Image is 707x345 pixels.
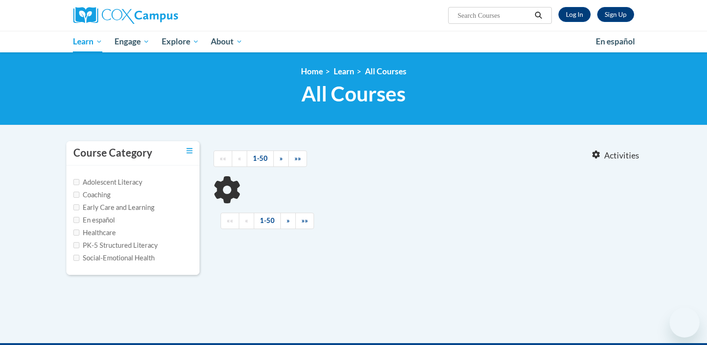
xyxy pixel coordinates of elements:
a: Explore [156,31,205,52]
a: Home [301,66,323,76]
iframe: Button to launch messaging window [670,308,700,338]
input: Search Courses [457,10,531,21]
div: Main menu [59,31,648,52]
a: 1-50 [247,151,274,167]
a: Learn [67,31,109,52]
span: Learn [73,36,102,47]
label: PK-5 Structured Literacy [73,240,158,251]
a: Begining [214,151,232,167]
label: Healthcare [73,228,116,238]
span: »» [294,154,301,162]
input: Checkbox for Options [73,204,79,210]
input: Checkbox for Options [73,242,79,248]
a: All Courses [365,66,407,76]
h3: Course Category [73,146,152,160]
a: Register [597,7,634,22]
label: Coaching [73,190,110,200]
span: Engage [114,36,150,47]
span: « [238,154,241,162]
input: Checkbox for Options [73,255,79,261]
img: Cox Campus [73,7,178,24]
a: Next [273,151,289,167]
a: End [288,151,307,167]
a: Engage [108,31,156,52]
span: «« [227,216,233,224]
span: All Courses [301,81,406,106]
input: Checkbox for Options [73,179,79,185]
a: Next [280,213,296,229]
span: En español [596,36,635,46]
a: About [205,31,249,52]
input: Checkbox for Options [73,217,79,223]
span: « [245,216,248,224]
span: Explore [162,36,199,47]
input: Checkbox for Options [73,230,79,236]
a: Begining [221,213,239,229]
label: Adolescent Literacy [73,177,143,187]
label: Early Care and Learning [73,202,154,213]
a: En español [590,32,641,51]
span: » [279,154,283,162]
label: Social-Emotional Health [73,253,155,263]
label: En español [73,215,115,225]
input: Checkbox for Options [73,192,79,198]
a: Previous [232,151,247,167]
a: End [295,213,314,229]
span: »» [301,216,308,224]
span: About [211,36,243,47]
a: Previous [239,213,254,229]
span: Activities [604,151,639,161]
a: Cox Campus [73,7,251,24]
button: Search [531,10,545,21]
a: 1-50 [254,213,281,229]
span: «« [220,154,226,162]
a: Log In [558,7,591,22]
a: Toggle collapse [186,146,193,156]
a: Learn [334,66,354,76]
span: » [286,216,290,224]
